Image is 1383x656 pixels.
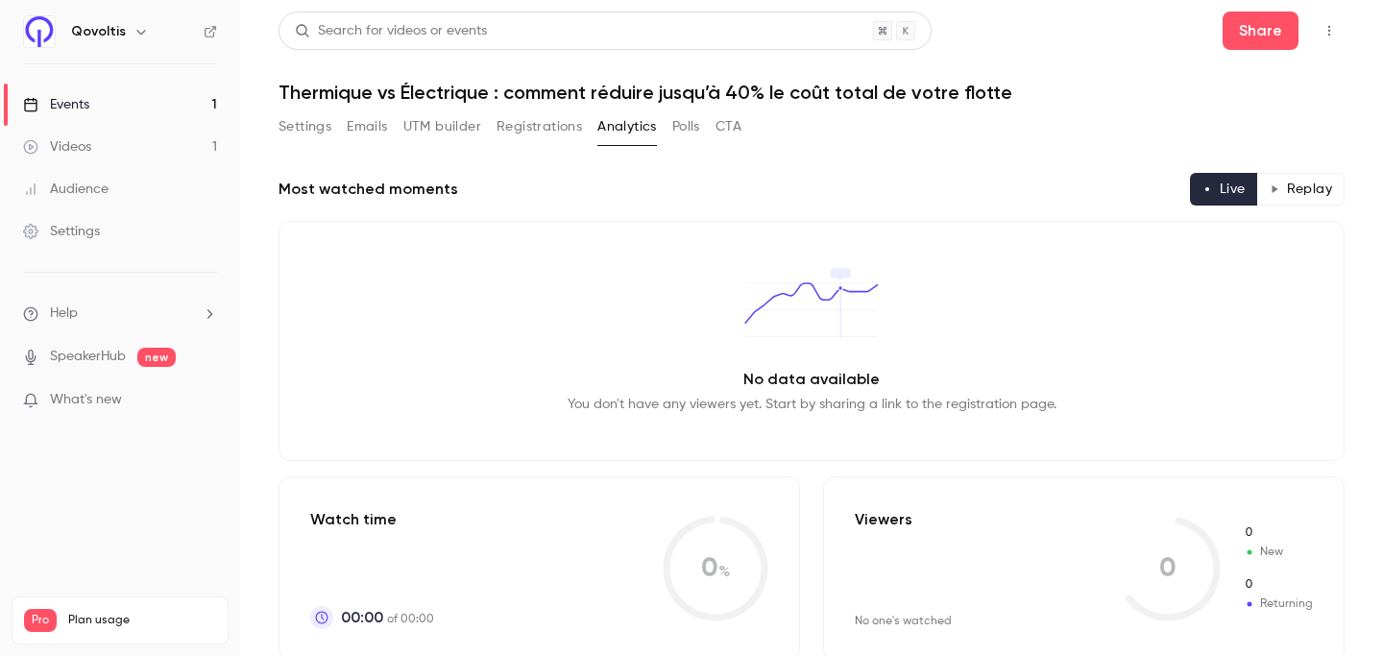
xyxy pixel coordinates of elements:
[341,606,434,629] p: of 00:00
[137,348,176,367] span: new
[23,180,109,199] div: Audience
[1244,524,1313,542] span: New
[1244,544,1313,561] span: New
[310,508,434,531] p: Watch time
[23,304,217,324] li: help-dropdown-opener
[50,304,78,324] span: Help
[279,81,1345,104] h1: Thermique vs Électrique : comment réduire jusqu’à 40% le coût total de votre flotte
[716,111,741,142] button: CTA
[68,613,216,628] span: Plan usage
[50,347,126,367] a: SpeakerHub
[23,137,91,157] div: Videos
[568,395,1056,414] p: You don't have any viewers yet. Start by sharing a link to the registration page.
[1244,595,1313,613] span: Returning
[855,614,952,629] div: No one's watched
[194,392,217,409] iframe: Noticeable Trigger
[24,16,55,47] img: Qovoltis
[71,22,126,41] h6: Qovoltis
[597,111,657,142] button: Analytics
[1257,173,1345,206] button: Replay
[855,508,912,531] p: Viewers
[295,21,487,41] div: Search for videos or events
[1223,12,1298,50] button: Share
[23,222,100,241] div: Settings
[403,111,481,142] button: UTM builder
[279,178,458,201] h2: Most watched moments
[347,111,387,142] button: Emails
[672,111,700,142] button: Polls
[279,111,331,142] button: Settings
[1244,576,1313,594] span: Returning
[341,606,383,629] span: 00:00
[50,390,122,410] span: What's new
[497,111,582,142] button: Registrations
[743,368,880,391] p: No data available
[1190,173,1258,206] button: Live
[23,95,89,114] div: Events
[24,609,57,632] span: Pro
